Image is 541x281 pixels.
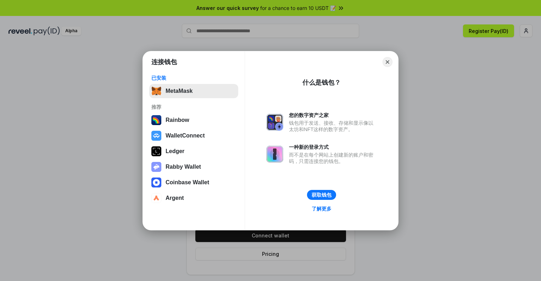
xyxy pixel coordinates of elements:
img: svg+xml,%3Csvg%20width%3D%2228%22%20height%3D%2228%22%20viewBox%3D%220%200%2028%2028%22%20fill%3D... [151,178,161,187]
div: 已安装 [151,75,236,81]
h1: 连接钱包 [151,58,177,66]
img: svg+xml,%3Csvg%20width%3D%2228%22%20height%3D%2228%22%20viewBox%3D%220%200%2028%2028%22%20fill%3D... [151,193,161,203]
div: Argent [166,195,184,201]
button: Ledger [149,144,238,158]
button: Rainbow [149,113,238,127]
div: WalletConnect [166,133,205,139]
div: 一种新的登录方式 [289,144,377,150]
div: Coinbase Wallet [166,179,209,186]
div: 钱包用于发送、接收、存储和显示像以太坊和NFT这样的数字资产。 [289,120,377,133]
button: Coinbase Wallet [149,175,238,190]
button: Rabby Wallet [149,160,238,174]
div: 您的数字资产之家 [289,112,377,118]
button: Close [383,57,392,67]
button: 获取钱包 [307,190,336,200]
a: 了解更多 [307,204,336,213]
img: svg+xml,%3Csvg%20xmlns%3D%22http%3A%2F%2Fwww.w3.org%2F2000%2Fsvg%22%20fill%3D%22none%22%20viewBox... [151,162,161,172]
div: Rainbow [166,117,189,123]
div: Rabby Wallet [166,164,201,170]
img: svg+xml,%3Csvg%20xmlns%3D%22http%3A%2F%2Fwww.w3.org%2F2000%2Fsvg%22%20fill%3D%22none%22%20viewBox... [266,146,283,163]
div: Ledger [166,148,184,154]
div: 什么是钱包？ [302,78,341,87]
button: Argent [149,191,238,205]
div: 推荐 [151,104,236,110]
img: svg+xml,%3Csvg%20xmlns%3D%22http%3A%2F%2Fwww.w3.org%2F2000%2Fsvg%22%20width%3D%2228%22%20height%3... [151,146,161,156]
img: svg+xml,%3Csvg%20width%3D%2228%22%20height%3D%2228%22%20viewBox%3D%220%200%2028%2028%22%20fill%3D... [151,131,161,141]
div: MetaMask [166,88,193,94]
img: svg+xml,%3Csvg%20xmlns%3D%22http%3A%2F%2Fwww.w3.org%2F2000%2Fsvg%22%20fill%3D%22none%22%20viewBox... [266,114,283,131]
div: 而不是在每个网站上创建新的账户和密码，只需连接您的钱包。 [289,152,377,164]
div: 获取钱包 [312,192,331,198]
img: svg+xml,%3Csvg%20width%3D%22120%22%20height%3D%22120%22%20viewBox%3D%220%200%20120%20120%22%20fil... [151,115,161,125]
button: WalletConnect [149,129,238,143]
div: 了解更多 [312,206,331,212]
img: svg+xml,%3Csvg%20fill%3D%22none%22%20height%3D%2233%22%20viewBox%3D%220%200%2035%2033%22%20width%... [151,86,161,96]
button: MetaMask [149,84,238,98]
